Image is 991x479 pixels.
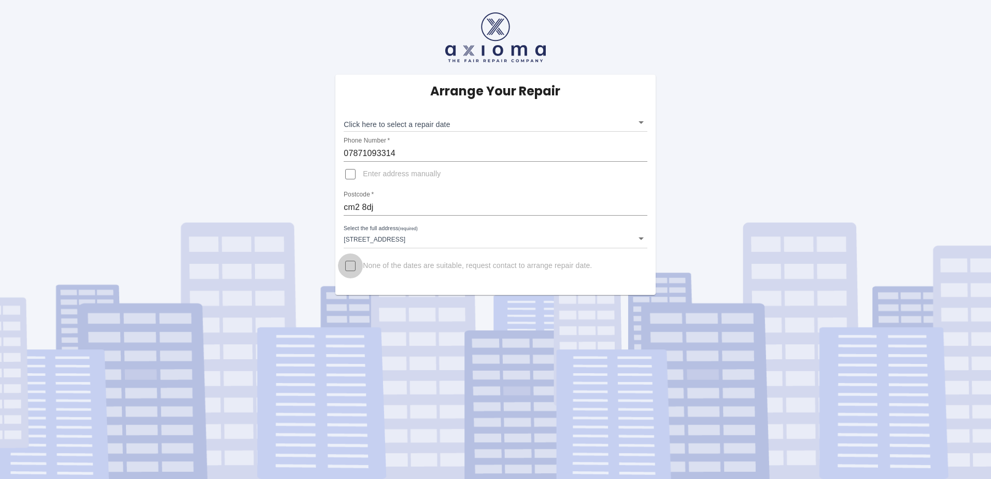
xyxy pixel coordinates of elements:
[430,83,560,100] h5: Arrange Your Repair
[344,136,390,145] label: Phone Number
[399,227,418,231] small: (required)
[344,224,418,233] label: Select the full address
[363,261,592,271] span: None of the dates are suitable, request contact to arrange repair date.
[344,229,647,248] div: [STREET_ADDRESS]
[344,190,374,199] label: Postcode
[445,12,546,62] img: axioma
[363,169,441,179] span: Enter address manually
